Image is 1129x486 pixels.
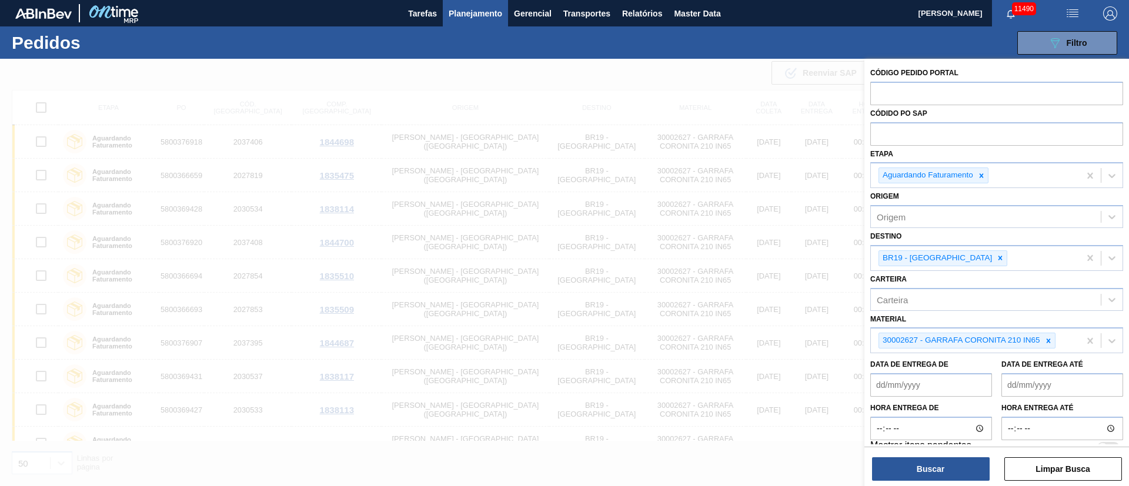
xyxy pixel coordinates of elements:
[449,6,502,21] span: Planejamento
[870,360,948,368] label: Data de Entrega de
[12,36,188,49] h1: Pedidos
[879,251,994,266] div: BR19 - [GEOGRAPHIC_DATA]
[879,333,1042,348] div: 30002627 - GARRAFA CORONITA 210 IN65
[877,212,906,222] div: Origem
[674,6,720,21] span: Master Data
[563,6,610,21] span: Transportes
[514,6,552,21] span: Gerencial
[1001,400,1123,417] label: Hora entrega até
[870,400,992,417] label: Hora entrega de
[408,6,437,21] span: Tarefas
[870,192,899,200] label: Origem
[1017,31,1117,55] button: Filtro
[870,373,992,397] input: dd/mm/yyyy
[870,232,901,240] label: Destino
[992,5,1030,22] button: Notificações
[877,294,908,304] div: Carteira
[879,168,975,183] div: Aguardando Faturamento
[1012,2,1036,15] span: 11490
[870,109,927,118] label: Códido PO SAP
[870,69,958,77] label: Código Pedido Portal
[870,150,893,158] label: Etapa
[1065,6,1080,21] img: userActions
[1001,373,1123,397] input: dd/mm/yyyy
[1001,360,1083,368] label: Data de Entrega até
[1103,6,1117,21] img: Logout
[870,275,907,283] label: Carteira
[870,315,906,323] label: Material
[1067,38,1087,48] span: Filtro
[870,440,971,454] label: Mostrar itens pendentes
[15,8,72,19] img: TNhmsLtSVTkK8tSr43FrP2fwEKptu5GPRR3wAAAABJRU5ErkJggg==
[622,6,662,21] span: Relatórios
